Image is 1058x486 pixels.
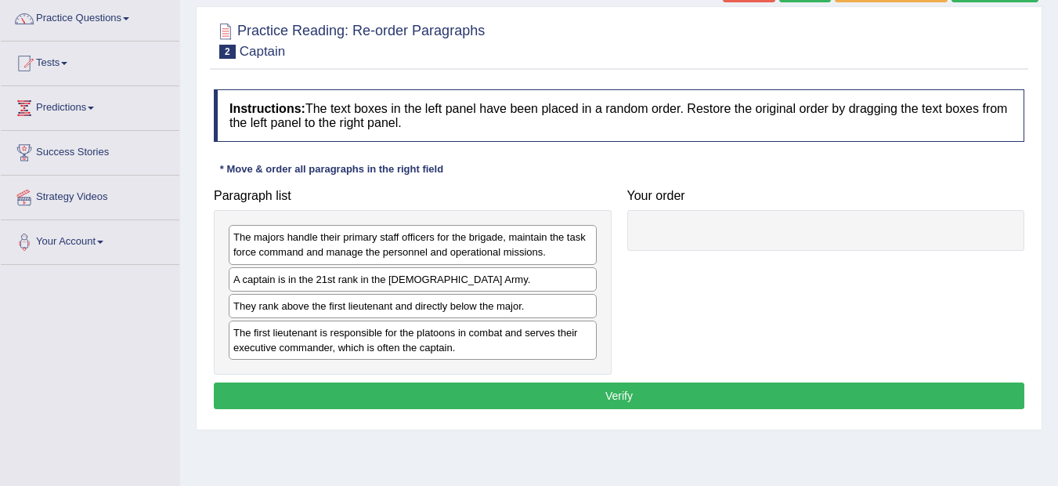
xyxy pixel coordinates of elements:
[229,321,597,360] div: The first lieutenant is responsible for the platoons in combat and serves their executive command...
[214,161,450,176] div: * Move & order all paragraphs in the right field
[219,45,236,59] span: 2
[1,176,179,215] a: Strategy Videos
[229,294,597,318] div: They rank above the first lieutenant and directly below the major.
[1,220,179,259] a: Your Account
[229,267,597,292] div: A captain is in the 21st rank in the [DEMOGRAPHIC_DATA] Army.
[214,20,485,59] h2: Practice Reading: Re-order Paragraphs
[229,225,597,264] div: The majors handle their primary staff officers for the brigade, maintain the task force command a...
[229,102,305,115] b: Instructions:
[214,383,1024,409] button: Verify
[1,86,179,125] a: Predictions
[627,189,1025,203] h4: Your order
[214,189,612,203] h4: Paragraph list
[1,131,179,170] a: Success Stories
[240,44,286,59] small: Captain
[214,89,1024,142] h4: The text boxes in the left panel have been placed in a random order. Restore the original order b...
[1,42,179,81] a: Tests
